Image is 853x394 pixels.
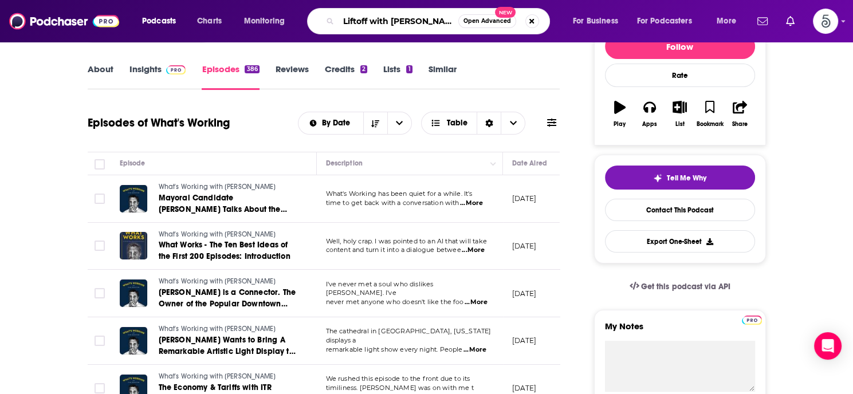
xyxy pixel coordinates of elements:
span: What's Working with [PERSON_NAME] [159,183,276,191]
span: ...More [463,345,486,354]
div: Share [732,121,748,128]
span: remarkable light show every night. People [326,345,463,353]
button: Open AdvancedNew [458,14,516,28]
span: Table [447,119,467,127]
span: content and turn it into a dialogue betwee [326,246,461,254]
a: Get this podcast via API [620,273,740,301]
div: Open Intercom Messenger [814,332,842,360]
a: InsightsPodchaser Pro [129,64,186,90]
span: For Business [573,13,618,29]
a: Show notifications dropdown [781,11,799,31]
span: Podcasts [142,13,176,29]
span: What's Working with [PERSON_NAME] [159,230,276,238]
p: [DATE] [512,241,537,251]
span: Toggle select row [95,383,105,393]
span: What's Working with [PERSON_NAME] [159,277,276,285]
img: User Profile [813,9,838,34]
a: What's Working with [PERSON_NAME] [159,324,296,334]
a: What's Working with [PERSON_NAME] [159,182,296,192]
span: What's Working with [PERSON_NAME] [159,372,276,380]
div: Play [614,121,626,128]
div: Bookmark [696,121,723,128]
a: Reviews [276,64,309,90]
a: Credits2 [325,64,367,90]
span: Logged in as Spiral5-G2 [813,9,838,34]
input: Search podcasts, credits, & more... [339,12,458,30]
button: Play [605,93,635,135]
span: I've never met a soul who dislikes [PERSON_NAME]. I've [326,280,434,297]
button: Apps [635,93,665,135]
span: ...More [465,298,488,307]
a: Mayoral Candidate [PERSON_NAME] Talks About the Future of Mobile [159,192,296,215]
button: Bookmark [695,93,725,135]
button: Column Actions [486,157,500,171]
span: Toggle select row [95,194,105,204]
a: What's Working with [PERSON_NAME] [159,372,296,382]
span: What's Working has been quiet for a while. It's [326,190,473,198]
span: Monitoring [244,13,285,29]
span: ...More [460,199,483,208]
div: Apps [642,121,657,128]
span: What's Working with [PERSON_NAME] [159,325,276,333]
img: Podchaser - Follow, Share and Rate Podcasts [9,10,119,32]
div: Sort Direction [477,112,501,134]
span: We rushed this episode to the front due to its [326,375,470,383]
div: 386 [245,65,259,73]
a: Episodes386 [202,64,259,90]
button: open menu [630,12,709,30]
span: never met anyone who doesn't like the foo [326,298,464,306]
img: Podchaser Pro [166,65,186,74]
span: Well, holy crap. I was pointed to an AI that will take [326,237,487,245]
button: Follow [605,34,755,59]
span: What Works - The Ten Best Ideas of the First 200 Episodes: Introduction [159,240,290,261]
span: Toggle select row [95,336,105,346]
button: open menu [565,12,632,30]
span: Mayoral Candidate [PERSON_NAME] Talks About the Future of Mobile [159,193,287,226]
button: List [665,93,694,135]
button: open menu [387,112,411,134]
a: What's Working with [PERSON_NAME] [159,277,296,287]
span: Toggle select row [95,241,105,251]
img: Podchaser Pro [742,316,762,325]
div: List [675,121,685,128]
span: The cathedral in [GEOGRAPHIC_DATA], [US_STATE] displays a [326,327,492,344]
p: [DATE] [512,194,537,203]
span: Open Advanced [463,18,511,24]
span: By Date [322,119,354,127]
span: For Podcasters [637,13,692,29]
button: Sort Direction [363,112,387,134]
div: 1 [406,65,412,73]
button: open menu [236,12,300,30]
h1: Episodes of What's Working [88,116,230,130]
button: Show profile menu [813,9,838,34]
a: Similar [429,64,457,90]
span: time to get back with a conversation with [326,199,459,207]
p: [DATE] [512,383,537,393]
h2: Choose List sort [298,112,412,135]
div: 2 [360,65,367,73]
span: Charts [197,13,222,29]
span: Toggle select row [95,288,105,298]
span: ...More [462,246,485,255]
p: [DATE] [512,336,537,345]
a: [PERSON_NAME] is a Connector. The Owner of the Popular Downtown Eatery, Roosters, Tells His Story. [159,287,296,310]
button: open menu [298,119,363,127]
div: Rate [605,64,755,87]
button: Share [725,93,754,135]
span: [PERSON_NAME] is a Connector. The Owner of the Popular Downtown Eatery, Roosters, Tells His Story. [159,287,296,320]
a: What Works - The Ten Best Ideas of the First 200 Episodes: Introduction [159,239,296,262]
span: timiliness. [PERSON_NAME] was on with me t [326,384,474,392]
span: Get this podcast via API [641,282,730,291]
a: Show notifications dropdown [753,11,772,31]
div: Description [326,156,363,170]
span: New [495,7,516,18]
button: open menu [709,12,750,30]
button: Choose View [421,112,526,135]
span: More [717,13,736,29]
a: [PERSON_NAME] Wants to Bring A Remarkable Artistic Light Display to Mobile [159,334,296,357]
button: Export One-Sheet [605,230,755,253]
button: tell me why sparkleTell Me Why [605,166,755,190]
div: Search podcasts, credits, & more... [318,8,561,34]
